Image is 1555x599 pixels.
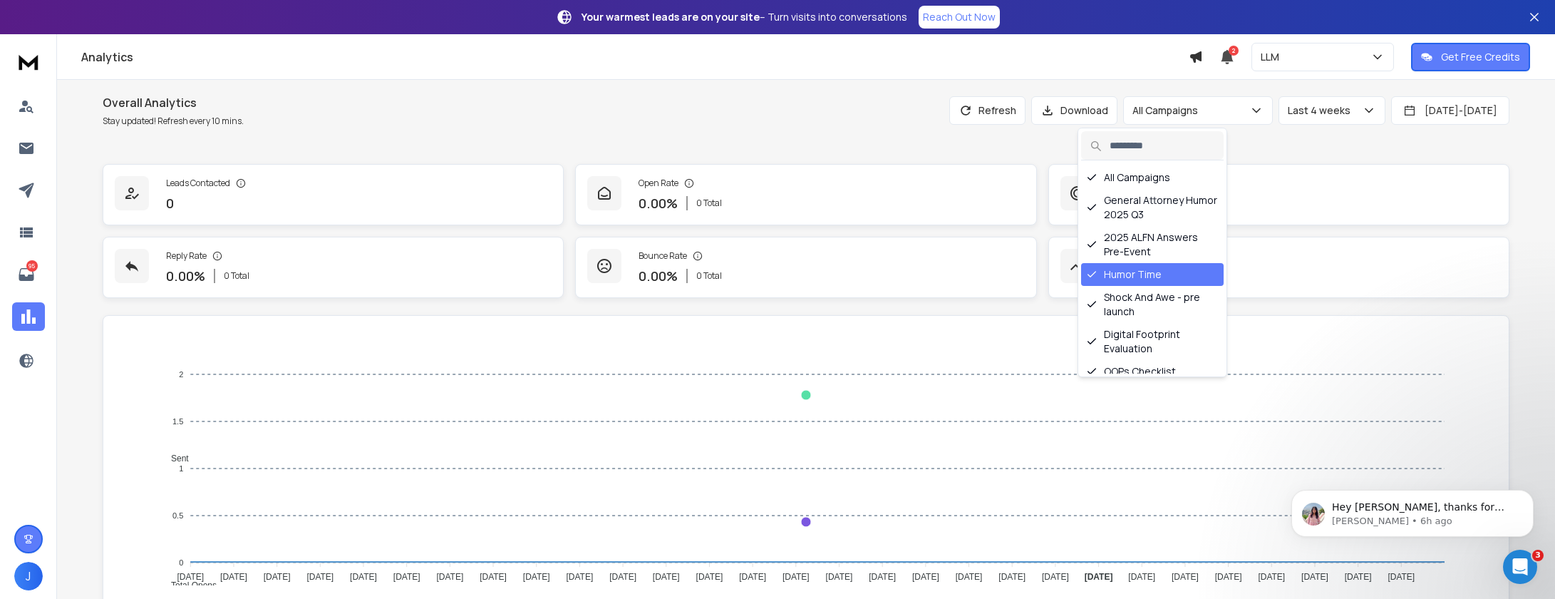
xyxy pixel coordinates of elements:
[912,572,939,582] tspan: [DATE]
[264,572,291,582] tspan: [DATE]
[179,370,183,379] tspan: 2
[166,178,230,189] p: Leads Contacted
[103,116,244,127] p: Stay updated! Refresh every 10 mins.
[978,103,1016,118] p: Refresh
[639,193,678,213] p: 0.00 %
[436,572,463,582] tspan: [DATE]
[1081,360,1224,383] div: OOPs Checklist
[1229,46,1239,56] span: 2
[1270,460,1555,560] iframe: Intercom notifications message
[923,10,996,24] p: Reach Out Now
[1132,103,1204,118] p: All Campaigns
[160,454,189,464] span: Sent
[1391,96,1509,125] button: [DATE]-[DATE]
[1345,572,1372,582] tspan: [DATE]
[1081,226,1224,263] div: 2025 ALFN Answers Pre-Event
[480,572,507,582] tspan: [DATE]
[1081,286,1224,323] div: Shock And Awe - pre launch
[1301,572,1328,582] tspan: [DATE]
[177,572,204,582] tspan: [DATE]
[582,10,760,24] strong: Your warmest leads are on your site
[696,198,722,209] p: 0 Total
[1081,189,1224,226] div: General Attorney Humor 2025 Q3
[14,48,43,75] img: logo
[1441,50,1520,64] p: Get Free Credits
[696,270,722,282] p: 0 Total
[609,572,636,582] tspan: [DATE]
[393,572,420,582] tspan: [DATE]
[696,572,723,582] tspan: [DATE]
[869,572,896,582] tspan: [DATE]
[639,266,678,286] p: 0.00 %
[224,270,249,282] p: 0 Total
[160,580,217,590] span: Total Opens
[166,266,205,286] p: 0.00 %
[1129,572,1156,582] tspan: [DATE]
[166,193,174,213] p: 0
[26,260,38,272] p: 95
[998,572,1026,582] tspan: [DATE]
[523,572,550,582] tspan: [DATE]
[81,48,1189,66] h1: Analytics
[653,572,680,582] tspan: [DATE]
[1081,166,1224,189] div: All Campaigns
[179,558,183,567] tspan: 0
[179,464,183,473] tspan: 1
[826,572,853,582] tspan: [DATE]
[166,250,207,262] p: Reply Rate
[566,572,593,582] tspan: [DATE]
[1259,572,1286,582] tspan: [DATE]
[782,572,810,582] tspan: [DATE]
[1503,550,1537,584] iframe: Intercom live chat
[103,94,244,111] h1: Overall Analytics
[582,10,907,24] p: – Turn visits into conversations
[1172,572,1199,582] tspan: [DATE]
[172,511,183,520] tspan: 0.5
[220,572,247,582] tspan: [DATE]
[1388,572,1415,582] tspan: [DATE]
[639,178,678,189] p: Open Rate
[1085,572,1113,582] tspan: [DATE]
[1042,572,1069,582] tspan: [DATE]
[1081,263,1224,286] div: Humor Time
[956,572,983,582] tspan: [DATE]
[1532,550,1544,561] span: 3
[639,250,687,262] p: Bounce Rate
[14,562,43,590] span: J
[1288,103,1356,118] p: Last 4 weeks
[172,417,183,426] tspan: 1.5
[1261,50,1285,64] p: LLM
[1060,103,1108,118] p: Download
[306,572,334,582] tspan: [DATE]
[1215,572,1242,582] tspan: [DATE]
[739,572,766,582] tspan: [DATE]
[1081,323,1224,360] div: Digital Footprint Evaluation
[350,572,377,582] tspan: [DATE]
